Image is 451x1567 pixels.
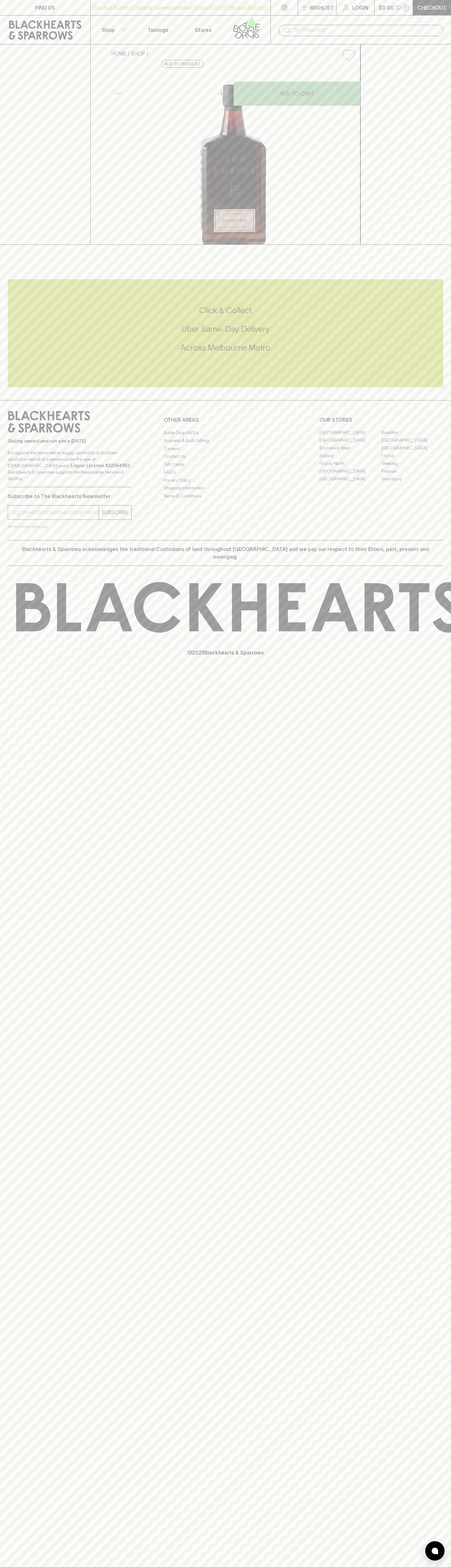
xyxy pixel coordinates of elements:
button: SUBSCRIBE [99,506,131,519]
img: bubble-icon [432,1548,438,1554]
a: Privacy Policy [164,476,288,484]
strong: Liquor License #32064953 [71,463,130,468]
p: Shop [102,26,115,34]
p: Wishlist [309,4,334,12]
p: Sibling owned and run since [DATE] [8,438,132,444]
a: FAQ's [164,468,288,476]
div: Call to action block [8,279,443,387]
button: ADD TO CART [234,82,360,106]
a: [GEOGRAPHIC_DATA] [381,437,443,444]
a: Tastings [135,15,181,44]
a: [GEOGRAPHIC_DATA] [319,468,381,475]
p: OTHER AREAS [164,416,288,424]
input: e.g. jane@blackheartsandsparrows.com.au [13,507,99,517]
h5: Across Melbourne Metro [8,342,443,353]
a: Terms & Conditions [164,492,288,500]
p: Checkout [417,4,446,12]
p: Subscribe to The Blackhearts Newsletter [8,492,132,500]
button: Add to wishlist [340,47,358,64]
a: Business & Bulk Gifting [164,437,288,445]
p: $0.00 [378,4,394,12]
h5: Click & Collect [8,305,443,316]
a: Braddon [381,429,443,437]
button: Shop [91,15,136,44]
a: Stores [181,15,226,44]
a: Gift Cards [164,460,288,468]
input: Try "Pinot noir" [294,25,438,35]
p: Stores [195,26,211,34]
p: FIND US [35,4,55,12]
a: [GEOGRAPHIC_DATA] [319,475,381,483]
img: 16897.png [106,66,360,244]
button: Add to wishlist [161,60,203,68]
a: SHOP [131,51,145,56]
p: OUR STORES [319,416,443,424]
a: Geelong [381,460,443,468]
h5: Uber Same-Day Delivery [8,324,443,334]
a: HOME [112,51,126,56]
a: [GEOGRAPHIC_DATA] [319,429,381,437]
a: Prahran [381,468,443,475]
a: Shipping Information [164,484,288,492]
p: Login [352,4,368,12]
a: Elwood [319,452,381,460]
p: Tastings [148,26,168,34]
a: Thornbury [381,475,443,483]
p: 0 [405,6,407,9]
a: Bottle Drop FAQ's [164,429,288,437]
a: Brunswick West [319,444,381,452]
a: [GEOGRAPHIC_DATA] [381,444,443,452]
p: SUBSCRIBE [102,508,129,516]
a: Contact Us [164,453,288,460]
p: We will never spam you [8,523,132,530]
a: Careers [164,445,288,452]
p: It is against the law to sell or supply alcohol to, or to obtain alcohol on behalf of a person un... [8,449,132,482]
a: [GEOGRAPHIC_DATA] [319,437,381,444]
a: Fitzroy North [319,460,381,468]
p: Blackhearts & Sparrows acknowledges the traditional Custodians of land throughout [GEOGRAPHIC_DAT... [13,545,438,561]
p: ADD TO CART [280,90,314,97]
a: Fitzroy [381,452,443,460]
